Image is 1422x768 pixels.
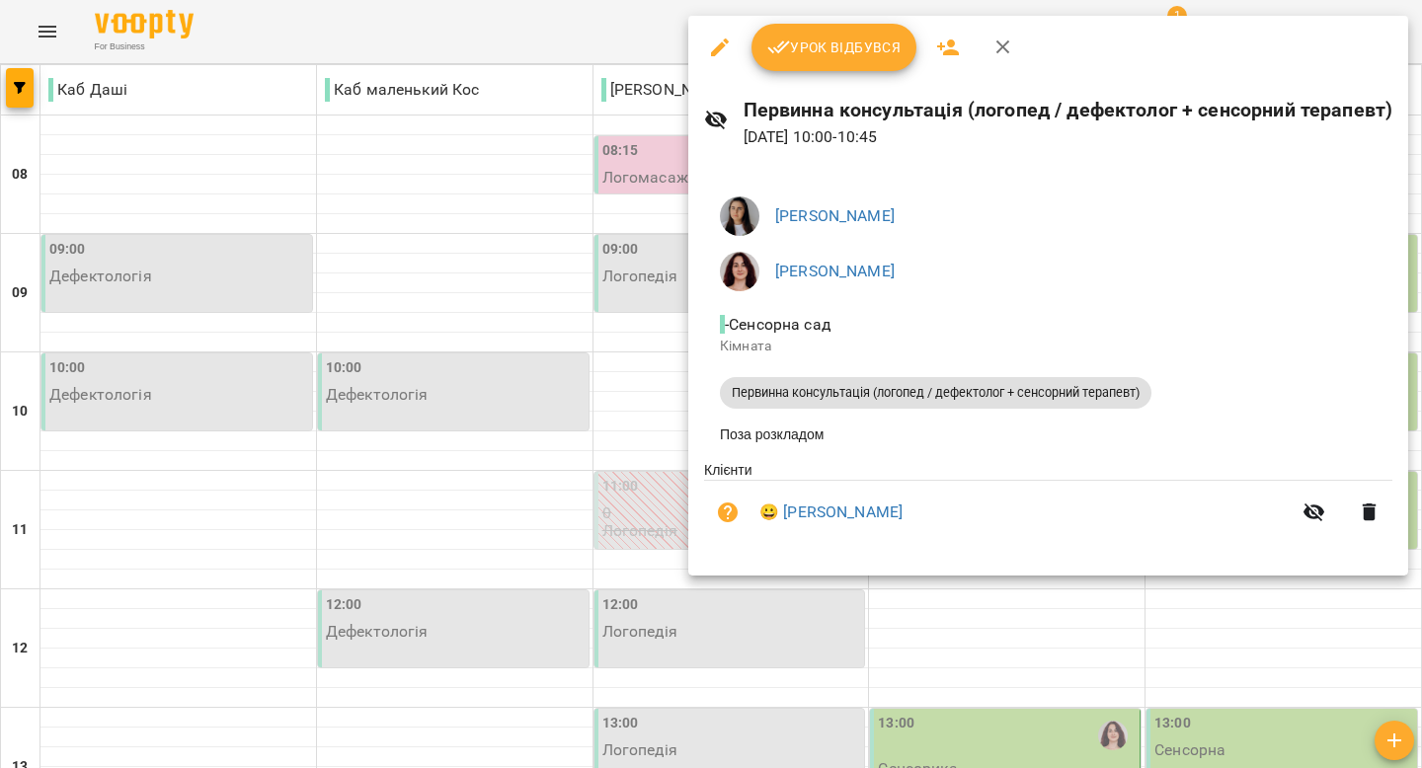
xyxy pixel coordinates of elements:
a: [PERSON_NAME] [775,206,895,225]
img: 170a41ecacc6101aff12a142c38b6f34.jpeg [720,252,759,291]
a: [PERSON_NAME] [775,262,895,280]
li: Поза розкладом [704,417,1392,452]
button: Візит ще не сплачено. Додати оплату? [704,489,751,536]
span: - Сенсорна сад [720,315,834,334]
span: Первинна консультація (логопед / дефектолог + сенсорний терапевт) [720,384,1151,402]
p: Кімната [720,337,1377,356]
img: ffe5da4faf49eee650766906d88c85f8.jpg [720,196,759,236]
ul: Клієнти [704,460,1392,552]
h6: Первинна консультація (логопед / дефектолог + сенсорний терапевт) [744,95,1393,125]
button: Урок відбувся [751,24,917,71]
p: [DATE] 10:00 - 10:45 [744,125,1393,149]
span: Урок відбувся [767,36,902,59]
a: 😀 [PERSON_NAME] [759,500,903,524]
